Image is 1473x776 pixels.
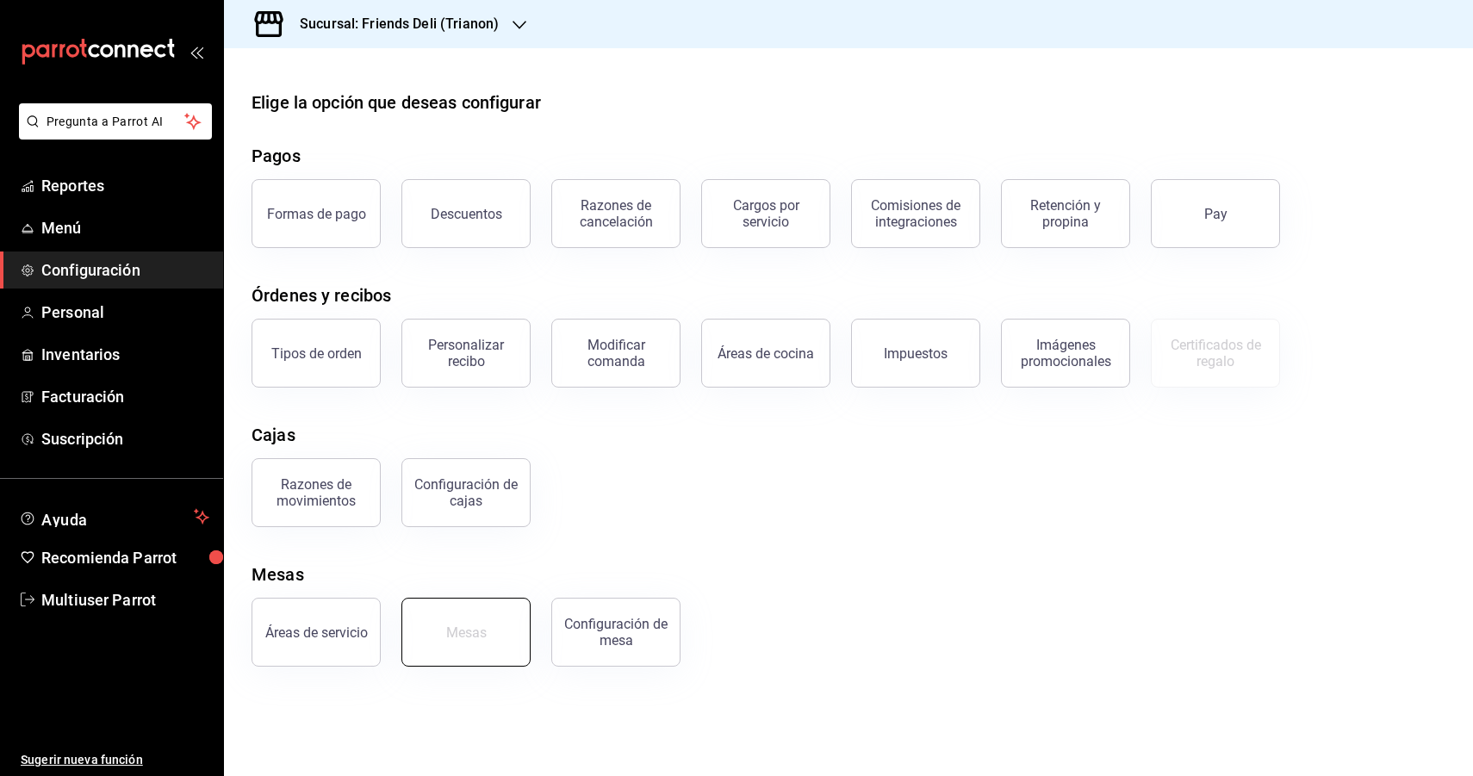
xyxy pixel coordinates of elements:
[41,506,187,527] span: Ayuda
[884,345,948,362] div: Impuestos
[41,546,209,569] span: Recomienda Parrot
[41,427,209,450] span: Suscripción
[401,458,531,527] button: Configuración de cajas
[562,197,669,230] div: Razones de cancelación
[712,197,819,230] div: Cargos por servicio
[1151,319,1280,388] button: Certificados de regalo
[1001,319,1130,388] button: Imágenes promocionales
[551,179,681,248] button: Razones de cancelación
[41,301,209,324] span: Personal
[1001,179,1130,248] button: Retención y propina
[413,337,519,369] div: Personalizar recibo
[701,179,830,248] button: Cargos por servicio
[41,174,209,197] span: Reportes
[851,319,980,388] button: Impuestos
[252,179,381,248] button: Formas de pago
[41,258,209,282] span: Configuración
[551,319,681,388] button: Modificar comanda
[252,598,381,667] button: Áreas de servicio
[401,179,531,248] button: Descuentos
[401,319,531,388] button: Personalizar recibo
[718,345,814,362] div: Áreas de cocina
[401,598,531,667] button: Mesas
[701,319,830,388] button: Áreas de cocina
[446,624,487,641] div: Mesas
[1012,197,1119,230] div: Retención y propina
[562,616,669,649] div: Configuración de mesa
[862,197,969,230] div: Comisiones de integraciones
[252,143,301,169] div: Pagos
[1151,179,1280,248] button: Pay
[1204,206,1227,222] div: Pay
[551,598,681,667] button: Configuración de mesa
[47,113,185,131] span: Pregunta a Parrot AI
[851,179,980,248] button: Comisiones de integraciones
[263,476,370,509] div: Razones de movimientos
[252,319,381,388] button: Tipos de orden
[41,588,209,611] span: Multiuser Parrot
[562,337,669,369] div: Modificar comanda
[41,385,209,408] span: Facturación
[265,624,368,641] div: Áreas de servicio
[267,206,366,222] div: Formas de pago
[252,458,381,527] button: Razones de movimientos
[252,562,304,587] div: Mesas
[413,476,519,509] div: Configuración de cajas
[21,751,209,769] span: Sugerir nueva función
[252,90,541,115] div: Elige la opción que deseas configurar
[190,45,203,59] button: open_drawer_menu
[19,103,212,140] button: Pregunta a Parrot AI
[1012,337,1119,369] div: Imágenes promocionales
[252,422,295,448] div: Cajas
[252,282,391,308] div: Órdenes y recibos
[431,206,502,222] div: Descuentos
[12,125,212,143] a: Pregunta a Parrot AI
[41,343,209,366] span: Inventarios
[41,216,209,239] span: Menú
[286,14,499,34] h3: Sucursal: Friends Deli (Trianon)
[271,345,362,362] div: Tipos de orden
[1162,337,1269,369] div: Certificados de regalo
